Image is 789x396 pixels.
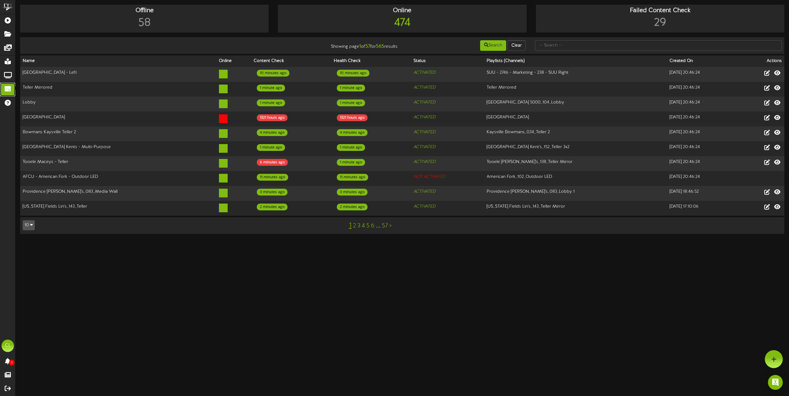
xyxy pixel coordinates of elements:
td: Lobby [20,97,216,112]
td: [GEOGRAPHIC_DATA] - Left [20,67,216,82]
div: 6 minutes ago [257,159,288,166]
td: Teller Mirrored [20,82,216,97]
div: Online [279,6,525,15]
td: [GEOGRAPHIC_DATA] [484,112,667,126]
td: AFCU - American Fork - Outdoor LED [20,171,216,186]
i: ACTIVATED [413,189,435,194]
td: [DATE] 20:46:24 [667,97,737,112]
div: 2 minutes ago [257,204,288,210]
button: Search [480,40,506,51]
input: -- Search -- [535,40,782,51]
a: 2 [353,222,356,229]
div: 1321 hours ago [337,114,368,121]
i: ACTIVATED [413,70,435,75]
div: 10 minutes ago [337,70,369,77]
a: 5 [366,222,370,229]
div: 3 minutes ago [257,189,288,196]
td: Providence [PERSON_NAME]'s_083_Media Wall [20,186,216,201]
a: ... [376,222,381,229]
th: Health Check [331,55,411,67]
div: 4 minutes ago [337,129,368,136]
td: [US_STATE] Fields Lin's_143_Teller Mirror [484,201,667,216]
td: [DATE] 17:10:06 [667,201,737,216]
td: Tooele [PERSON_NAME]'s_138_Teller Mirror [484,156,667,171]
i: ACTIVATED [413,130,435,134]
div: 1321 hours ago [257,114,288,121]
a: 1 [349,222,352,230]
td: Kaysville Bowmans_034_Teller 2 [484,126,667,141]
div: 474 [279,15,525,31]
td: American Fork_102_Outdoor LED [484,171,667,186]
td: [GEOGRAPHIC_DATA] Kents - Multi-Purpose [20,141,216,156]
div: Open Intercom Messenger [768,375,783,390]
div: 11 minutes ago [337,174,368,181]
div: 1 minute ago [257,99,285,106]
td: [DATE] 20:46:24 [667,171,737,186]
strong: 565 [376,44,384,49]
div: 11 minutes ago [257,174,288,181]
div: Showing page of for results [274,40,402,50]
div: 3 minutes ago [337,189,368,196]
th: Name [20,55,216,67]
td: Tooele Maceys - Teller [20,156,216,171]
td: [DATE] 20:46:24 [667,126,737,141]
i: NOT ACTIVATED [413,174,446,179]
th: Playlists (Channels) [484,55,667,67]
td: [GEOGRAPHIC_DATA] Kent's_152_Teller 3x2 [484,141,667,156]
div: Failed Content Check [537,6,783,15]
button: 10 [23,220,35,230]
td: [DATE] 20:46:24 [667,112,737,126]
a: 3 [357,222,360,229]
div: 1 minute ago [337,85,365,91]
a: 6 [371,222,375,229]
td: [DATE] 20:46:24 [667,82,737,97]
td: [DATE] 20:46:24 [667,156,737,171]
td: [US_STATE] Fields Lin's_143_Teller [20,201,216,216]
div: 29 [537,15,783,31]
a: 4 [362,222,365,229]
div: 1 minute ago [337,144,365,151]
div: 1 minute ago [257,144,285,151]
th: Content Check [251,55,331,67]
th: Created On [667,55,737,67]
td: Teller Mirrored [484,82,667,97]
strong: 1 [359,44,361,49]
td: [GEOGRAPHIC_DATA] [20,112,216,126]
a: > [389,222,392,229]
a: 57 [382,222,388,229]
i: ACTIVATED [413,85,435,90]
th: Online [216,55,251,67]
div: 58 [22,15,267,31]
span: 0 [9,360,15,366]
i: ACTIVATED [413,160,435,164]
th: Status [411,55,484,67]
td: Bowmans Kaysville Teller 2 [20,126,216,141]
div: Offline [22,6,267,15]
div: 2 minutes ago [337,204,368,210]
th: Actions [737,55,784,67]
td: [DATE] 20:46:24 [667,67,737,82]
div: 10 minutes ago [257,70,289,77]
i: ACTIVATED [413,204,435,209]
div: 1 minute ago [337,159,365,166]
td: Providence [PERSON_NAME]'s_083_Lobby 1 [484,186,667,201]
td: SUU - 2746 - Marketing - 238 - SUU Right [484,67,667,82]
div: 4 minutes ago [257,129,288,136]
td: [GEOGRAPHIC_DATA] 5000_104_Lobby [484,97,667,112]
i: ACTIVATED [413,115,435,120]
td: [DATE] 20:46:24 [667,141,737,156]
div: CL [2,340,14,352]
button: Clear [507,40,526,51]
i: ACTIVATED [413,100,435,105]
div: 1 minute ago [257,85,285,91]
div: 1 minute ago [337,99,365,106]
strong: 57 [365,44,370,49]
td: [DATE] 18:46:52 [667,186,737,201]
i: ACTIVATED [413,145,435,149]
